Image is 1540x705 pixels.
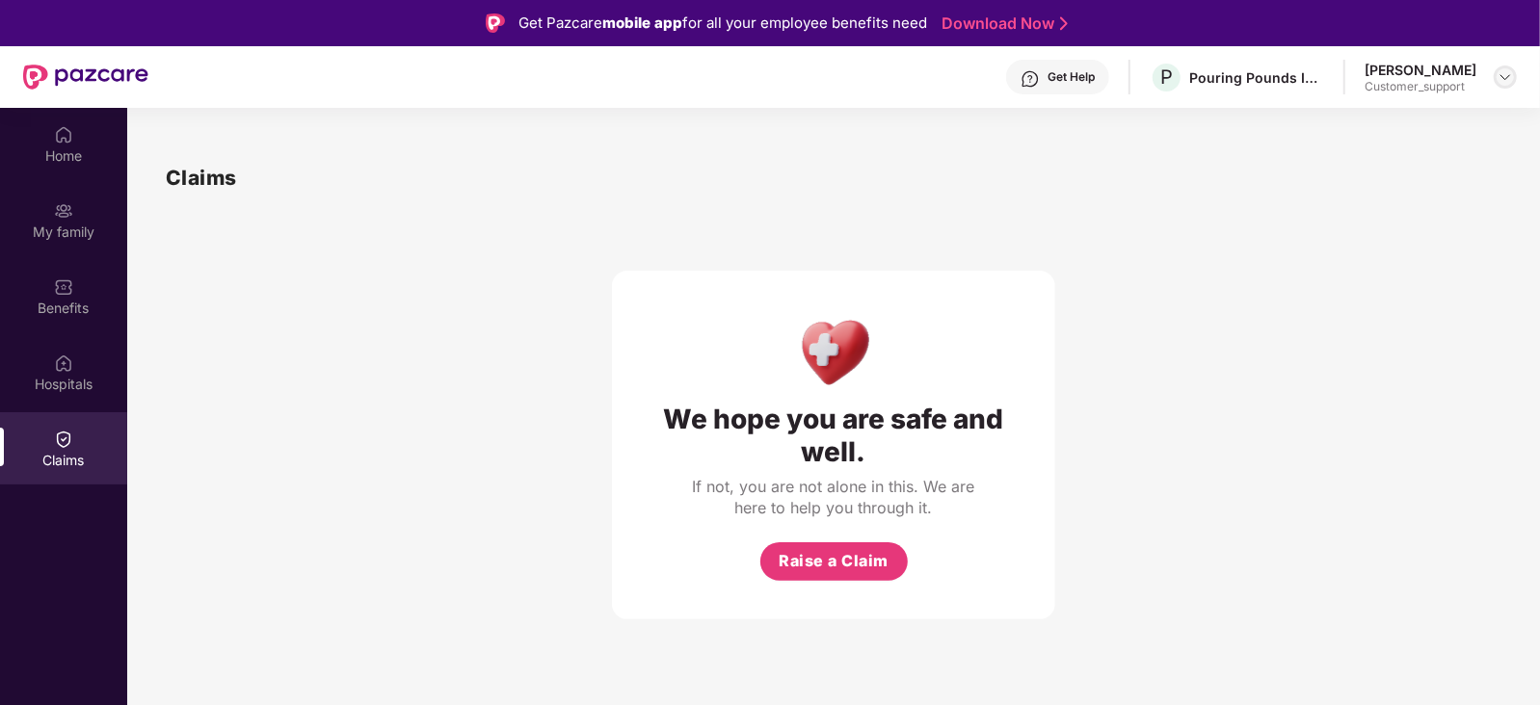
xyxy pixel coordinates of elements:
span: P [1160,65,1173,89]
div: If not, you are not alone in this. We are here to help you through it. [689,476,978,518]
div: Get Pazcare for all your employee benefits need [518,12,927,35]
img: svg+xml;base64,PHN2ZyBpZD0iRHJvcGRvd24tMzJ4MzIiIHhtbG5zPSJodHRwOi8vd3d3LnczLm9yZy8yMDAwL3N2ZyIgd2... [1498,69,1513,85]
img: svg+xml;base64,PHN2ZyBpZD0iQmVuZWZpdHMiIHhtbG5zPSJodHRwOi8vd3d3LnczLm9yZy8yMDAwL3N2ZyIgd2lkdGg9Ij... [54,277,73,297]
div: We hope you are safe and well. [651,403,1017,468]
img: New Pazcare Logo [23,65,148,90]
img: Logo [486,13,505,33]
h1: Claims [166,162,237,194]
div: [PERSON_NAME] [1365,61,1476,79]
img: svg+xml;base64,PHN2ZyB3aWR0aD0iMjAiIGhlaWdodD0iMjAiIHZpZXdCb3g9IjAgMCAyMCAyMCIgZmlsbD0ibm9uZSIgeG... [54,201,73,221]
span: Raise a Claim [779,549,889,573]
img: Health Care [792,309,876,393]
strong: mobile app [602,13,682,32]
div: Get Help [1048,69,1095,85]
div: Pouring Pounds India Pvt Ltd (CashKaro and EarnKaro) [1189,68,1324,87]
div: Customer_support [1365,79,1476,94]
img: Stroke [1060,13,1068,34]
img: svg+xml;base64,PHN2ZyBpZD0iQ2xhaW0iIHhtbG5zPSJodHRwOi8vd3d3LnczLm9yZy8yMDAwL3N2ZyIgd2lkdGg9IjIwIi... [54,430,73,449]
a: Download Now [942,13,1062,34]
img: svg+xml;base64,PHN2ZyBpZD0iSGVscC0zMngzMiIgeG1sbnM9Imh0dHA6Ly93d3cudzMub3JnLzIwMDAvc3ZnIiB3aWR0aD... [1021,69,1040,89]
img: svg+xml;base64,PHN2ZyBpZD0iSG9zcGl0YWxzIiB4bWxucz0iaHR0cDovL3d3dy53My5vcmcvMjAwMC9zdmciIHdpZHRoPS... [54,353,73,373]
button: Raise a Claim [760,542,908,581]
img: svg+xml;base64,PHN2ZyBpZD0iSG9tZSIgeG1sbnM9Imh0dHA6Ly93d3cudzMub3JnLzIwMDAvc3ZnIiB3aWR0aD0iMjAiIG... [54,125,73,144]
